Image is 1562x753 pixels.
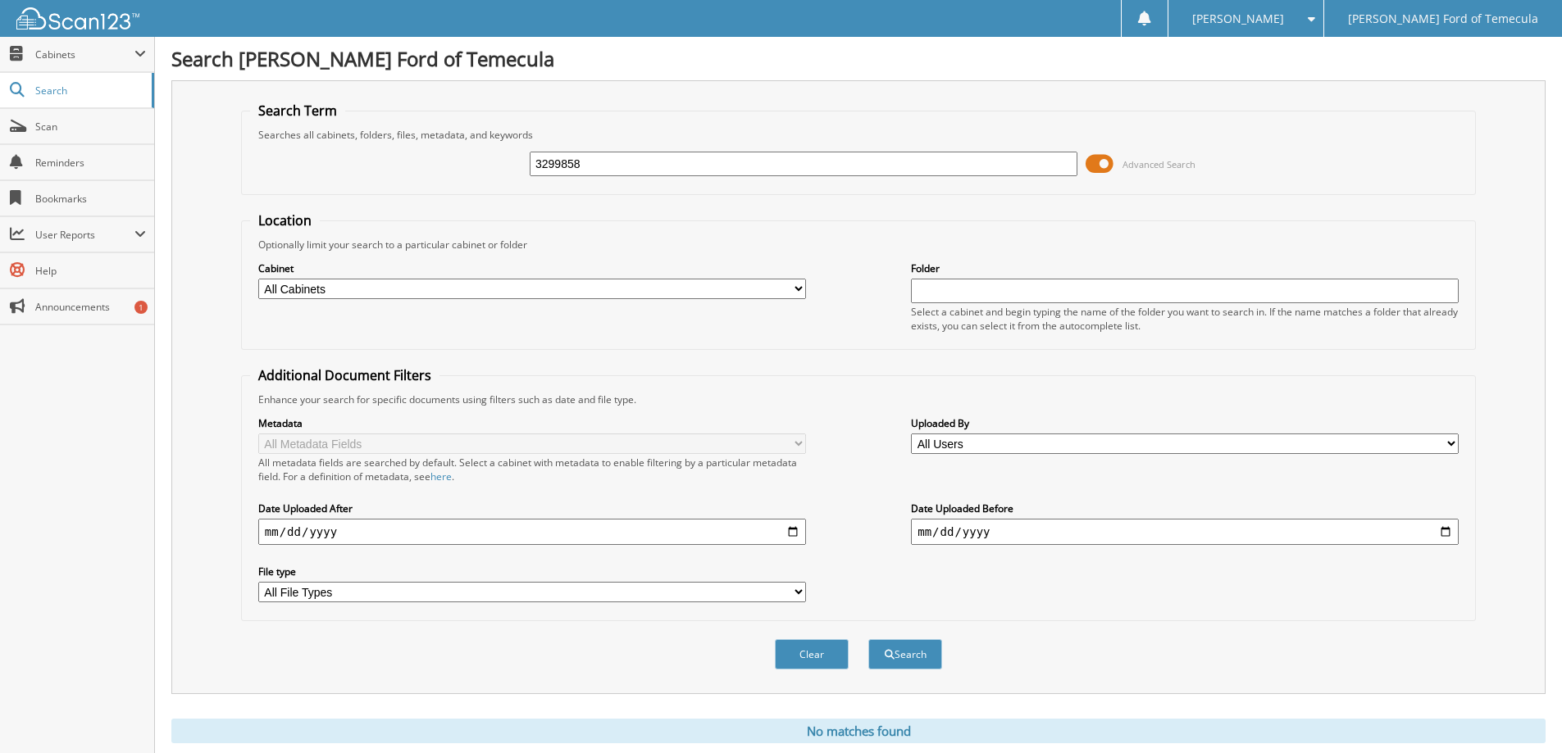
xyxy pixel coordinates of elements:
[911,305,1459,333] div: Select a cabinet and begin typing the name of the folder you want to search in. If the name match...
[911,261,1459,275] label: Folder
[258,519,806,545] input: start
[171,45,1546,72] h1: Search [PERSON_NAME] Ford of Temecula
[250,238,1467,252] div: Optionally limit your search to a particular cabinet or folder
[35,228,134,242] span: User Reports
[171,719,1546,743] div: No matches found
[258,565,806,578] label: File type
[250,392,1467,406] div: Enhance your search for specific documents using filters such as date and file type.
[1123,158,1195,170] span: Advanced Search
[775,639,849,669] button: Clear
[250,211,320,229] legend: Location
[1348,14,1538,24] span: [PERSON_NAME] Ford of Temecula
[911,501,1459,515] label: Date Uploaded Before
[250,128,1467,142] div: Searches all cabinets, folders, files, metadata, and keywords
[911,519,1459,545] input: end
[430,469,452,483] a: here
[35,192,146,206] span: Bookmarks
[911,416,1459,430] label: Uploaded By
[250,102,345,120] legend: Search Term
[16,7,139,29] img: scan123-logo-white.svg
[258,261,806,275] label: Cabinet
[250,366,439,384] legend: Additional Document Filters
[35,48,134,61] span: Cabinets
[258,416,806,430] label: Metadata
[35,84,143,98] span: Search
[868,639,942,669] button: Search
[134,301,148,314] div: 1
[35,264,146,278] span: Help
[258,501,806,515] label: Date Uploaded After
[35,120,146,134] span: Scan
[35,156,146,170] span: Reminders
[258,456,806,483] div: All metadata fields are searched by default. Select a cabinet with metadata to enable filtering b...
[35,300,146,314] span: Announcements
[1192,14,1284,24] span: [PERSON_NAME]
